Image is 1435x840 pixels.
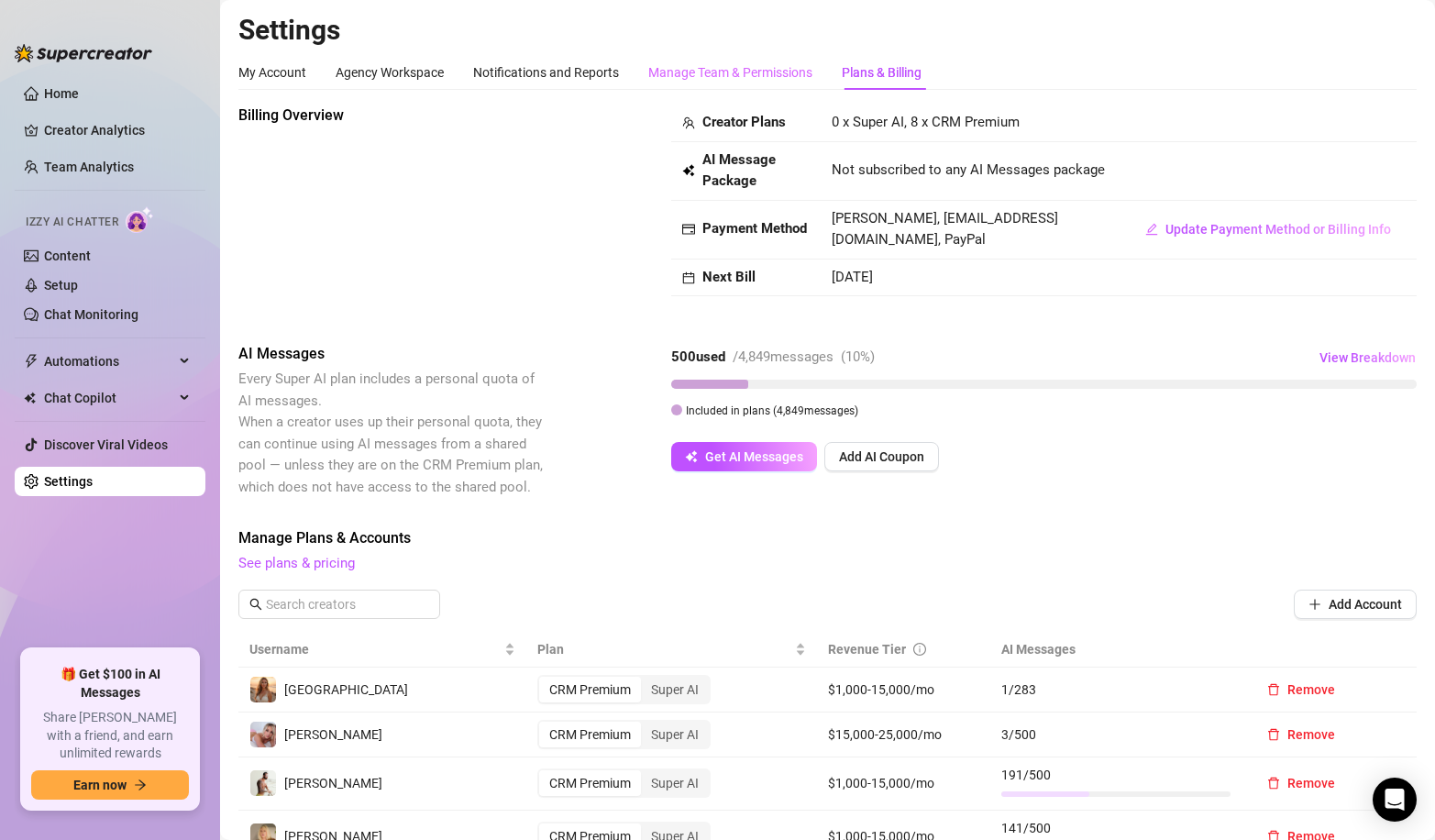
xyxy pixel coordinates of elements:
[539,722,641,747] div: CRM Premium
[1329,597,1402,612] span: Add Account
[1131,215,1406,244] button: Update Payment Method or Billing Info
[817,757,991,811] td: $1,000-15,000/mo
[1267,728,1280,741] span: delete
[31,709,189,763] span: Share [PERSON_NAME] with a friend, and earn unlimited rewards
[238,62,306,83] div: My Account
[686,404,858,417] span: Included in plans ( 4,849 messages)
[1319,343,1417,372] button: View Breakdown
[1253,675,1350,704] button: Remove
[44,249,91,263] a: Content
[671,348,725,365] strong: 500 used
[1373,778,1417,822] div: Open Intercom Messenger
[841,348,875,365] span: ( 10 %)
[817,668,991,713] td: $1,000-15,000/mo
[824,442,939,471] button: Add AI Coupon
[134,779,147,791] span: arrow-right
[44,278,78,293] a: Setup
[44,474,93,489] a: Settings
[702,114,786,130] strong: Creator Plans
[44,116,191,145] a: Creator Analytics
[1287,776,1335,790] span: Remove
[24,354,39,369] span: thunderbolt
[817,713,991,757] td: $15,000-25,000/mo
[1001,724,1231,745] span: 3 / 500
[537,720,711,749] div: segmented control
[31,770,189,800] button: Earn nowarrow-right
[828,642,906,657] span: Revenue Tier
[537,639,791,659] span: Plan
[266,594,414,614] input: Search creators
[733,348,833,365] span: / 4,849 messages
[250,677,276,702] img: Madison
[842,62,922,83] div: Plans & Billing
[648,62,812,83] div: Manage Team & Permissions
[1253,768,1350,798] button: Remove
[250,722,276,747] img: Kelsey
[539,770,641,796] div: CRM Premium
[238,555,355,571] a: See plans & pricing
[73,778,127,792] span: Earn now
[1165,222,1391,237] span: Update Payment Method or Billing Info
[702,269,756,285] strong: Next Bill
[1267,777,1280,790] span: delete
[839,449,924,464] span: Add AI Coupon
[15,44,152,62] img: logo-BBDzfeDw.svg
[1267,683,1280,696] span: delete
[126,206,154,233] img: AI Chatter
[537,768,711,798] div: segmented control
[284,776,382,790] span: [PERSON_NAME]
[249,639,501,659] span: Username
[682,271,695,284] span: calendar
[238,370,543,495] span: Every Super AI plan includes a personal quota of AI messages. When a creator uses up their person...
[1287,727,1335,742] span: Remove
[284,727,382,742] span: [PERSON_NAME]
[832,114,1020,130] span: 0 x Super AI, 8 x CRM Premium
[1319,350,1416,365] span: View Breakdown
[238,105,546,127] span: Billing Overview
[44,307,138,322] a: Chat Monitoring
[702,151,776,190] strong: AI Message Package
[526,632,817,668] th: Plan
[702,220,807,237] strong: Payment Method
[284,682,408,697] span: [GEOGRAPHIC_DATA]
[44,86,79,101] a: Home
[641,677,709,702] div: Super AI
[671,442,817,471] button: Get AI Messages
[249,598,262,611] span: search
[1294,590,1417,619] button: Add Account
[44,347,174,376] span: Automations
[44,383,174,413] span: Chat Copilot
[473,62,619,83] div: Notifications and Reports
[990,632,1242,668] th: AI Messages
[1001,680,1231,700] span: 1 / 283
[44,160,134,174] a: Team Analytics
[1001,818,1231,838] span: 141 / 500
[1308,598,1321,611] span: plus
[1287,682,1335,697] span: Remove
[1001,765,1231,785] span: 191 / 500
[913,643,926,656] span: info-circle
[31,666,189,702] span: 🎁 Get $100 in AI Messages
[238,13,1417,48] h2: Settings
[832,210,1058,249] span: [PERSON_NAME], [EMAIL_ADDRESS][DOMAIN_NAME], PayPal
[832,269,873,285] span: [DATE]
[26,214,118,231] span: Izzy AI Chatter
[336,62,444,83] div: Agency Workspace
[238,632,526,668] th: Username
[238,527,1417,549] span: Manage Plans & Accounts
[682,223,695,236] span: credit-card
[641,770,709,796] div: Super AI
[539,677,641,702] div: CRM Premium
[238,343,546,365] span: AI Messages
[682,116,695,129] span: team
[24,392,36,404] img: Chat Copilot
[641,722,709,747] div: Super AI
[250,770,276,796] img: Quinton
[44,437,168,452] a: Discover Viral Videos
[832,160,1105,182] span: Not subscribed to any AI Messages package
[705,449,803,464] span: Get AI Messages
[1253,720,1350,749] button: Remove
[1145,223,1158,236] span: edit
[537,675,711,704] div: segmented control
